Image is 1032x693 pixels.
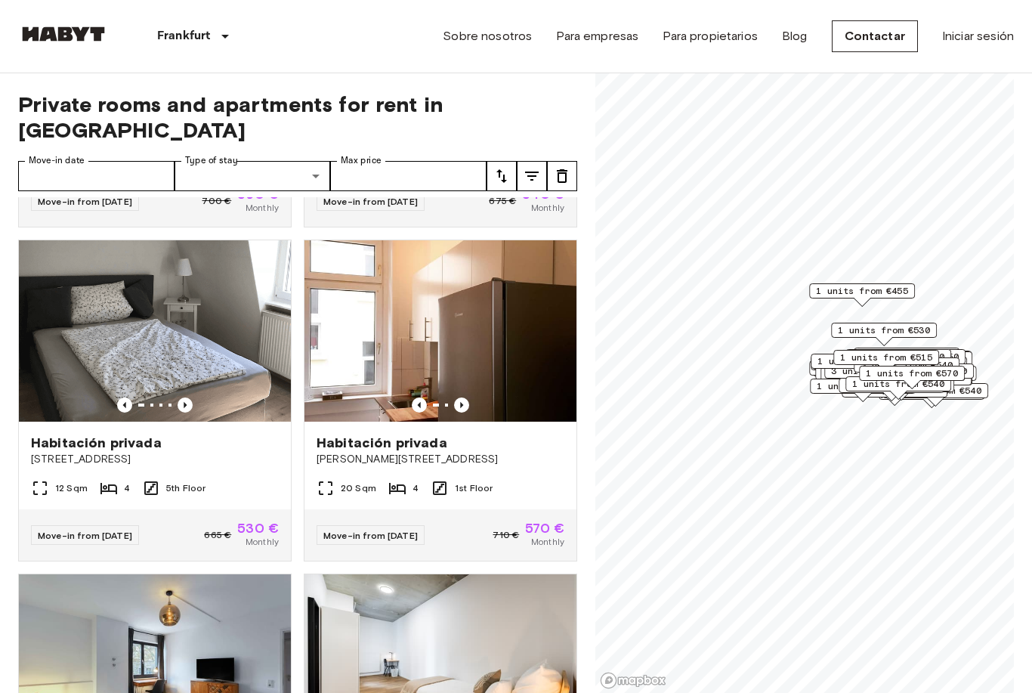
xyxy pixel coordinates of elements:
a: Contactar [832,20,918,52]
a: Sobre nosotros [443,27,532,45]
div: Map marker [845,349,951,373]
span: 4 [412,481,419,495]
span: 2 units from €540 [889,384,981,398]
span: 5th Floor [166,481,205,495]
span: 570 € [525,521,564,535]
span: [STREET_ADDRESS] [31,452,279,467]
div: Map marker [809,283,915,307]
span: 1 units from €470 [817,379,909,393]
button: tune [547,161,577,191]
span: Monthly [246,201,279,215]
span: Monthly [246,535,279,549]
a: Marketing picture of unit DE-04-034-001-02HFPrevious imagePrevious imageHabitación privada[PERSON... [304,240,577,562]
span: 2 units from €550 [861,348,953,362]
button: Previous image [178,398,193,413]
span: 9 units from €910 [875,364,967,378]
button: Previous image [117,398,132,413]
a: Marketing picture of unit DE-04-029-005-04HFPrevious imagePrevious imageHabitación privada[STREET... [18,240,292,562]
div: Map marker [854,348,959,371]
a: Blog [782,27,808,45]
span: 710 € [493,528,519,542]
span: Habitación privada [317,434,447,452]
span: 1 units from €455 [816,284,908,298]
span: Monthly [531,535,564,549]
button: tune [517,161,547,191]
span: 12 Sqm [55,481,88,495]
img: Marketing picture of unit DE-04-029-005-04HF [19,240,291,422]
span: 540 € [522,187,564,201]
span: 2 units from €550 [867,350,959,364]
span: 1 units from €515 [840,351,932,364]
span: Move-in from [DATE] [38,530,132,541]
span: 665 € [204,528,231,542]
button: Previous image [454,398,469,413]
input: Choose date [18,161,175,191]
div: Map marker [845,376,951,400]
span: 1 units from €570 [866,367,958,380]
span: 560 € [237,187,279,201]
a: Para propietarios [663,27,758,45]
span: Monthly [531,201,564,215]
p: Frankfurt [157,27,210,45]
span: 1 units from €685 [817,354,910,368]
div: Map marker [810,379,916,402]
span: 675 € [489,194,516,208]
label: Move-in date [29,154,85,167]
label: Max price [341,154,382,167]
span: [PERSON_NAME][STREET_ADDRESS] [317,452,564,467]
label: Type of stay [185,154,238,167]
span: Move-in from [DATE] [38,196,132,207]
div: Map marker [839,378,944,401]
a: Mapbox logo [600,672,666,689]
div: Map marker [859,366,965,389]
button: Previous image [412,398,427,413]
span: 1 units from €540 [852,377,944,391]
span: Habitación privada [31,434,162,452]
span: 3 units from €540 [861,358,953,372]
div: Map marker [866,366,977,389]
div: Map marker [833,350,939,373]
a: Para empresas [556,27,638,45]
span: 700 € [202,194,231,208]
span: 20 Sqm [341,481,376,495]
div: Map marker [811,354,916,377]
span: 1 units from €530 [838,323,930,337]
span: Move-in from [DATE] [323,196,418,207]
div: Map marker [809,360,915,384]
span: 1st Floor [455,481,493,495]
span: 4 [124,481,130,495]
span: 530 € [237,521,279,535]
button: tune [487,161,517,191]
span: 2 units from €600 [852,350,944,364]
a: Iniciar sesión [942,27,1014,45]
div: Map marker [831,323,937,346]
img: Marketing picture of unit DE-04-034-001-02HF [304,240,576,422]
span: Private rooms and apartments for rent in [GEOGRAPHIC_DATA] [18,91,577,143]
span: Move-in from [DATE] [323,530,418,541]
img: Habyt [18,26,109,42]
